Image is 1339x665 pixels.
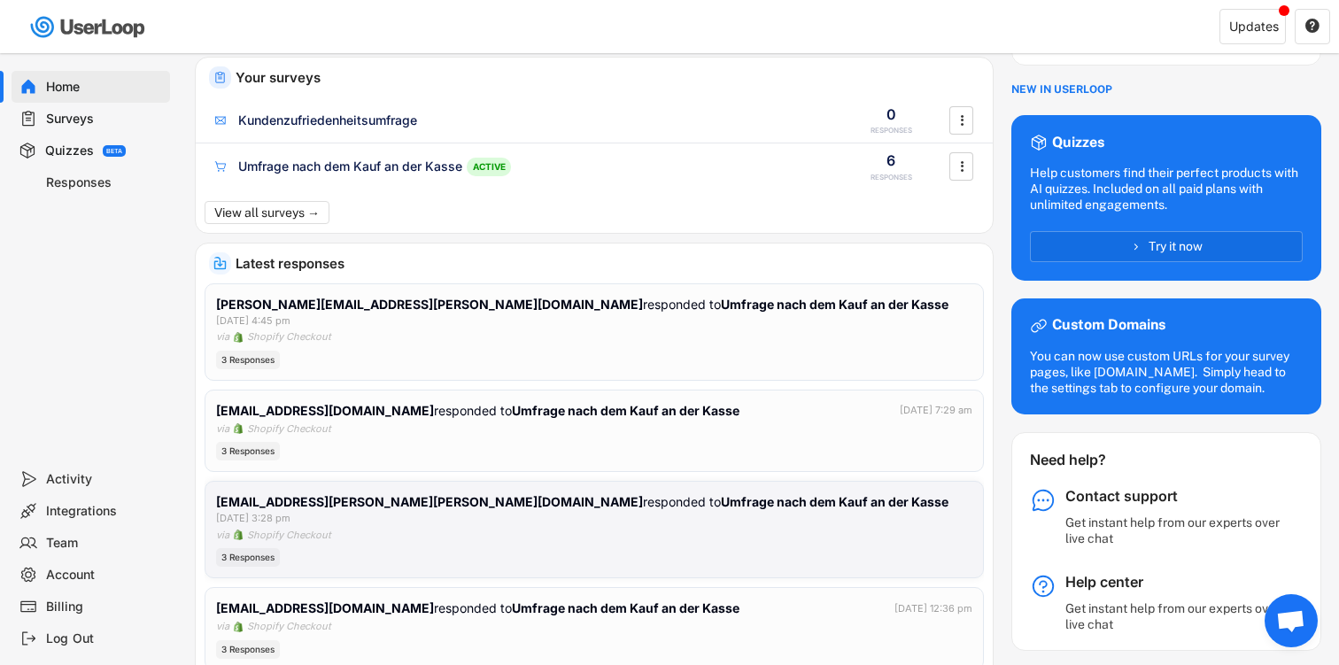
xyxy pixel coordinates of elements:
div: responded to [216,492,948,511]
strong: Umfrage nach dem Kauf an der Kasse [512,600,739,615]
button: Try it now [1030,231,1303,262]
div: Integrations [46,503,163,520]
button:  [953,153,971,180]
div: via [216,619,229,634]
div: BETA [106,148,122,154]
div: Umfrage nach dem Kauf an der Kasse [238,158,462,175]
div: Quizzes [1052,134,1104,152]
img: IncomingMajor.svg [213,257,227,270]
strong: Umfrage nach dem Kauf an der Kasse [721,494,948,509]
strong: [EMAIL_ADDRESS][DOMAIN_NAME] [216,403,434,418]
div: Activity [46,471,163,488]
div: Custom Domains [1052,316,1165,335]
div: Kundenzufriedenheitsumfrage [238,112,417,129]
div: Get instant help from our experts over live chat [1065,600,1287,632]
div: 3 Responses [216,640,280,659]
div: Help center [1065,573,1287,592]
div: via [216,528,229,543]
button: View all surveys → [205,201,329,224]
div: Quizzes [45,143,94,159]
div: RESPONSES [871,173,912,182]
strong: [EMAIL_ADDRESS][DOMAIN_NAME] [216,600,434,615]
div: Responses [46,174,163,191]
div: Need help? [1030,451,1153,469]
img: 1156660_ecommerce_logo_shopify_icon%20%281%29.png [233,530,244,540]
strong: Umfrage nach dem Kauf an der Kasse [512,403,739,418]
div: responded to [216,599,739,617]
strong: [PERSON_NAME][EMAIL_ADDRESS][PERSON_NAME][DOMAIN_NAME] [216,297,643,312]
img: 1156660_ecommerce_logo_shopify_icon%20%281%29.png [233,622,244,632]
div: Help customers find their perfect products with AI quizzes. Included on all paid plans with unlim... [1030,165,1303,213]
div: Chat öffnen [1265,594,1318,647]
strong: Umfrage nach dem Kauf an der Kasse [721,297,948,312]
div: Shopify Checkout [247,619,331,634]
div: [DATE] 12:36 pm [894,601,972,616]
div: Get instant help from our experts over live chat [1065,514,1287,546]
div: 6 [886,151,895,170]
div: Shopify Checkout [247,329,331,344]
div: Log Out [46,630,163,647]
strong: [EMAIL_ADDRESS][PERSON_NAME][PERSON_NAME][DOMAIN_NAME] [216,494,643,509]
div: [DATE] 7:29 am [900,403,972,418]
div: Billing [46,599,163,615]
div: Team [46,535,163,552]
div: NEW IN USERLOOP [1011,83,1112,97]
div: 3 Responses [216,548,280,567]
div: RESPONSES [871,126,912,135]
text:  [1305,18,1320,34]
div: [DATE] 4:45 pm [216,313,290,329]
div: Latest responses [236,257,979,270]
div: via [216,421,229,437]
div: 0 [886,104,896,124]
button:  [1304,19,1320,35]
div: ACTIVE [467,158,511,176]
text:  [960,157,964,175]
span: Try it now [1149,240,1203,252]
div: Your surveys [236,71,979,84]
div: responded to [216,295,948,313]
div: 3 Responses [216,442,280,460]
img: 1156660_ecommerce_logo_shopify_icon%20%281%29.png [233,423,244,434]
div: via [216,329,229,344]
div: [DATE] 3:28 pm [216,511,290,526]
text:  [960,111,964,129]
div: 3 Responses [216,351,280,369]
img: 1156660_ecommerce_logo_shopify_icon%20%281%29.png [233,332,244,343]
div: Contact support [1065,487,1287,506]
img: userloop-logo-01.svg [27,9,151,45]
div: Shopify Checkout [247,421,331,437]
div: Surveys [46,111,163,128]
div: You can now use custom URLs for your survey pages, like [DOMAIN_NAME]. Simply head to the setting... [1030,348,1303,397]
button:  [953,107,971,134]
div: Updates [1229,20,1279,33]
div: responded to [216,401,739,420]
div: Account [46,567,163,584]
div: Shopify Checkout [247,528,331,543]
div: Home [46,79,163,96]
